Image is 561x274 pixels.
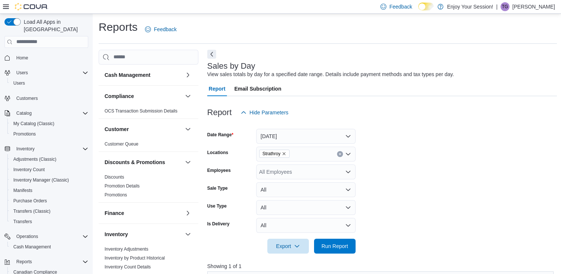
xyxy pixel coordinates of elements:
a: Feedback [142,22,179,37]
a: Inventory Manager (Classic) [10,176,72,185]
button: Finance [105,209,182,217]
span: Customers [16,95,38,101]
a: Promotions [105,192,127,198]
span: Export [272,239,304,254]
span: Inventory [13,144,88,153]
button: Manifests [7,185,91,196]
span: Home [13,53,88,62]
span: OCS Transaction Submission Details [105,108,178,114]
div: Customer [99,140,198,151]
label: Locations [207,150,228,156]
a: Home [13,53,31,62]
a: Adjustments (Classic) [10,155,59,164]
a: Purchase Orders [10,196,50,205]
button: Inventory Count [7,164,91,175]
button: Cash Management [105,71,182,79]
p: Enjoy Your Session! [447,2,494,11]
span: Operations [13,232,88,241]
a: Manifests [10,186,35,195]
a: Cash Management [10,242,54,251]
a: Inventory by Product Historical [105,255,165,261]
span: Customers [13,94,88,103]
a: My Catalog (Classic) [10,119,57,128]
span: Inventory Count [10,165,88,174]
button: Compliance [184,92,192,101]
button: Reports [13,257,35,266]
button: Next [207,50,216,59]
span: Transfers [13,219,32,225]
h3: Sales by Day [207,62,255,71]
button: All [256,182,356,197]
button: All [256,200,356,215]
button: Operations [1,231,91,242]
input: Dark Mode [418,3,434,10]
span: Cash Management [10,242,88,251]
h3: Compliance [105,92,134,100]
span: Users [16,70,28,76]
span: Inventory [16,146,34,152]
span: Feedback [154,26,176,33]
button: Inventory [13,144,37,153]
button: Discounts & Promotions [184,158,192,167]
button: Customer [105,125,182,133]
button: Customers [1,93,91,104]
span: Email Subscription [234,81,281,96]
span: My Catalog (Classic) [10,119,88,128]
label: Sale Type [207,185,228,191]
span: Manifests [13,187,32,193]
button: Purchase Orders [7,196,91,206]
button: Inventory Manager (Classic) [7,175,91,185]
a: Customers [13,94,41,103]
a: OCS Transaction Submission Details [105,108,178,114]
span: Strathroy [259,150,290,158]
button: Catalog [1,108,91,118]
span: Strathroy [263,150,281,157]
span: Users [13,80,25,86]
div: Tyler Gamble [501,2,509,11]
button: Hide Parameters [238,105,291,120]
span: Discounts [105,174,124,180]
span: Transfers (Classic) [10,207,88,216]
button: Transfers [7,216,91,227]
button: Clear input [337,151,343,157]
button: [DATE] [256,129,356,144]
span: My Catalog (Classic) [13,121,55,127]
span: Promotions [13,131,36,137]
button: Inventory [1,144,91,154]
span: Users [10,79,88,88]
button: Customer [184,125,192,134]
span: Home [16,55,28,61]
label: Is Delivery [207,221,230,227]
img: Cova [15,3,48,10]
span: Adjustments (Classic) [10,155,88,164]
span: Cash Management [13,244,51,250]
span: Inventory by Product Historical [105,255,165,261]
p: Showing 1 of 1 [207,262,557,270]
button: Inventory [105,231,182,238]
button: Users [13,68,31,77]
span: Transfers (Classic) [13,208,50,214]
span: Inventory Manager (Classic) [10,176,88,185]
button: Run Report [314,239,356,254]
button: My Catalog (Classic) [7,118,91,129]
span: Feedback [389,3,412,10]
span: Purchase Orders [10,196,88,205]
span: Purchase Orders [13,198,47,204]
button: Operations [13,232,41,241]
span: Operations [16,234,38,239]
button: Users [1,68,91,78]
button: Export [267,239,309,254]
a: Users [10,79,28,88]
span: Reports [16,259,32,265]
button: Catalog [13,109,34,118]
button: Reports [1,257,91,267]
p: | [496,2,498,11]
span: Promotions [105,192,127,198]
h3: Inventory [105,231,128,238]
button: Inventory [184,230,192,239]
button: Users [7,78,91,88]
span: Catalog [16,110,32,116]
a: Inventory Count Details [105,264,151,270]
